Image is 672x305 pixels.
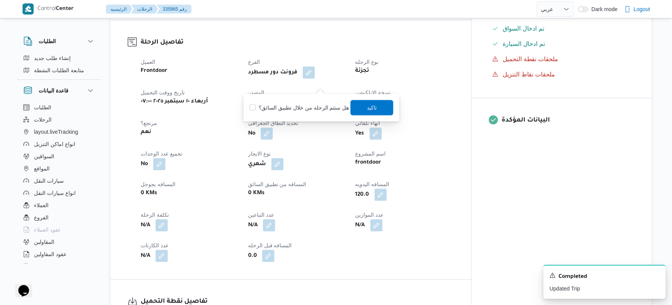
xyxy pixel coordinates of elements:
button: إنشاء طلب جديد [20,52,98,64]
span: عقود العملاء [34,225,61,234]
span: المسافه فبل الرحله [248,242,292,248]
button: الرئيسيه [106,5,133,14]
b: فرونت دور مسطرد [248,68,297,77]
b: Center [56,6,74,12]
span: الطلبات [34,103,51,112]
span: المقاولين [34,237,54,247]
div: الطلبات [17,52,101,79]
span: اجهزة التليفون [34,262,66,271]
span: layout.liveTracking [34,127,78,136]
div: قاعدة البيانات [17,101,101,267]
button: Logout [622,2,653,17]
span: المسافه من تطبيق السائق [248,181,307,187]
span: الفروع [34,213,49,222]
b: N/A [141,251,150,261]
span: تم ادخال السواق [503,25,545,32]
span: Dark mode [589,6,618,12]
p: Updated Trip [550,285,660,293]
button: 335965 رقم [157,5,192,14]
h3: تفاصيل الرحلة [141,37,454,48]
span: نسخة الابلكيشن [355,89,391,96]
span: المسافه اليدويه [355,181,390,187]
span: ملحقات نقاط التنزيل [503,71,555,78]
span: Completed [559,273,588,282]
span: نوع الرحله [355,59,379,65]
span: العميل [141,59,155,65]
span: عدد الموازين [355,212,384,218]
button: انواع سيارات النقل [20,187,98,199]
span: سيارات النقل [34,176,64,185]
span: تم ادخال السواق [503,24,545,33]
button: ملحقات نقاط التنزيل [489,68,635,81]
h3: قاعدة البيانات [39,86,68,95]
h3: الطلبات [39,37,56,46]
span: انواع سيارات النقل [34,188,76,198]
span: متابعة الطلبات النشطة [34,66,84,75]
button: قاعدة البيانات [23,86,95,95]
b: 120.0 [355,190,369,200]
b: N/A [248,221,258,230]
b: N/A [355,221,365,230]
b: أربعاء ١٠ سبتمبر ٢٠٢٥ ٠٧:٠٠ [141,97,208,106]
b: 0.0 [248,251,257,261]
b: Yes [355,129,364,138]
span: تاكيد [367,103,377,112]
button: المقاولين [20,236,98,248]
button: المواقع [20,162,98,175]
span: عدد التباعين [248,212,274,218]
button: الرحلات [20,114,98,126]
button: اجهزة التليفون [20,260,98,273]
b: frontdoor [355,158,381,167]
span: نوع الايجار [248,151,271,157]
span: مرتجع؟ [141,120,157,126]
b: No [248,129,255,138]
b: نعم [141,128,151,137]
span: Logout [634,5,650,14]
span: تجميع عدد الوحدات [141,151,182,157]
span: اسم المشروع [355,151,386,157]
span: إنشاء طلب جديد [34,54,71,63]
b: Frontdoor [141,67,167,76]
button: انواع اماكن التنزيل [20,138,98,150]
b: 0 KMs [141,189,157,198]
label: هل ستتم الرحله من خلال تطبيق السائق؟ [250,103,349,112]
span: المواقع [34,164,50,173]
span: انهاء تلقائي [355,120,380,126]
button: الفروع [20,211,98,224]
span: انواع اماكن التنزيل [34,140,75,149]
b: تجزئة [355,67,370,76]
button: عقود العملاء [20,224,98,236]
span: تم ادخال السيارة [503,39,545,49]
b: No [141,160,148,169]
iframe: chat widget [8,274,32,297]
button: ملحقات نقطة التحميل [489,53,635,65]
span: العملاء [34,201,49,210]
button: layout.liveTracking [20,126,98,138]
span: المسافه بجوجل [141,181,175,187]
span: تكلفة الرحلة [141,212,169,218]
h3: البيانات المؤكدة [502,115,635,126]
div: Notification [550,272,660,282]
button: الرحلات [131,5,158,14]
button: سيارات النقل [20,175,98,187]
span: عقود المقاولين [34,250,67,259]
b: 0 KMs [248,189,265,198]
span: تاريخ ووقت التحميل [141,89,185,96]
span: الرحلات [34,115,52,124]
span: ملحقات نقطة التحميل [503,56,558,62]
button: العملاء [20,199,98,211]
b: شهري [248,160,266,169]
span: السواقين [34,152,54,161]
img: X8yXhbKr1z7QwAAAABJRU5ErkJggg== [23,3,34,15]
span: ملحقات نقاط التنزيل [503,70,555,79]
button: تم ادخال السيارة [489,38,635,50]
button: متابعة الطلبات النشطة [20,64,98,76]
button: الطلبات [23,37,95,46]
span: عدد الكارتات [141,242,169,248]
button: تاكيد [351,100,393,115]
span: تم ادخال السيارة [503,41,545,47]
button: الطلبات [20,101,98,114]
button: تم ادخال السواق [489,23,635,35]
span: الفرع [248,59,260,65]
